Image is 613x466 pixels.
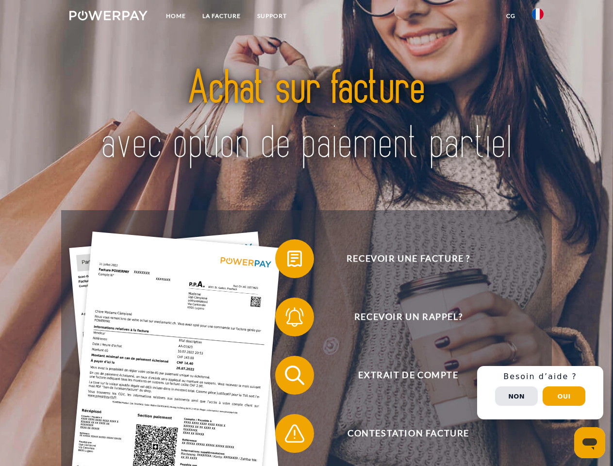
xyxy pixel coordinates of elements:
button: Oui [543,386,585,406]
a: Support [249,7,295,25]
button: Recevoir une facture ? [275,239,528,278]
a: LA FACTURE [194,7,249,25]
span: Recevoir un rappel? [289,298,527,336]
img: logo-powerpay-white.svg [69,11,148,20]
a: CG [498,7,524,25]
button: Contestation Facture [275,414,528,453]
div: Schnellhilfe [477,366,603,419]
span: Recevoir une facture ? [289,239,527,278]
img: title-powerpay_fr.svg [93,47,520,186]
button: Non [495,386,538,406]
img: qb_bill.svg [282,247,307,271]
img: qb_bell.svg [282,305,307,329]
img: qb_warning.svg [282,421,307,446]
button: Extrait de compte [275,356,528,395]
iframe: Bouton de lancement de la fenêtre de messagerie [574,427,605,458]
a: Home [158,7,194,25]
img: qb_search.svg [282,363,307,387]
img: fr [532,8,544,20]
button: Recevoir un rappel? [275,298,528,336]
span: Extrait de compte [289,356,527,395]
span: Contestation Facture [289,414,527,453]
h3: Besoin d’aide ? [483,372,597,382]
